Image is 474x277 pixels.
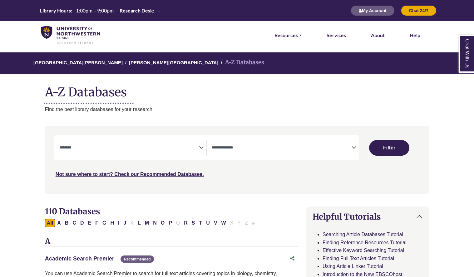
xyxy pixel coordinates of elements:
button: Filter Results N [151,219,159,227]
table: Hours Today [37,7,163,13]
a: Effective Keyword Searching Tutorial [323,248,404,253]
button: Filter Results M [143,219,151,227]
th: Library Hours: [37,7,72,14]
a: Help [410,31,420,39]
div: Alpha-list to filter by first letter of database name [45,220,257,225]
span: Recommended [121,255,154,263]
button: Filter Results I [116,219,121,227]
a: Academic Search Premier [45,255,114,262]
button: Filter Results D [78,219,86,227]
button: Filter Results U [204,219,212,227]
a: Not sure where to start? Check our Recommended Databases. [56,172,204,177]
th: Research Desk: [117,7,155,14]
button: Filter Results E [86,219,93,227]
a: Resources [274,31,302,39]
a: Hours Today [37,7,163,14]
button: All [45,219,55,227]
button: Filter Results W [220,219,228,227]
button: Filter Results A [55,219,63,227]
h1: A-Z Databases [45,80,429,99]
button: Filter Results B [63,219,71,227]
button: Share this database [286,253,299,265]
button: Filter Results S [190,219,197,227]
a: About [371,31,385,39]
a: [GEOGRAPHIC_DATA][PERSON_NAME] [33,59,123,65]
img: library_home [41,26,100,45]
textarea: Search [59,146,199,151]
a: Chat 24/7 [401,8,437,13]
span: – [158,7,161,13]
button: Filter Results V [212,219,219,227]
button: Filter Results C [71,219,78,227]
button: Filter Results O [159,219,166,227]
a: Searching Article Databases Tutorial [323,232,403,237]
button: Filter Results R [182,219,190,227]
button: Filter Results J [121,219,128,227]
a: My Account [351,8,395,13]
span: 110 Databases [45,206,100,216]
a: Services [327,31,346,39]
button: My Account [351,5,395,16]
a: Finding Full Text Articles Tutorial [323,256,394,261]
button: Filter Results H [108,219,116,227]
button: Helpful Tutorials [306,207,429,226]
a: Finding Reference Resources Tutorial [323,240,407,245]
h3: A [45,237,299,246]
button: Submit for Search Results [369,140,409,156]
button: Filter Results F [93,219,100,227]
button: Filter Results T [197,219,204,227]
textarea: Search [212,146,352,151]
p: Find the best library databases for your research. [45,105,429,114]
nav: breadcrumb [45,52,429,74]
button: Chat 24/7 [401,5,437,16]
button: Filter Results L [136,219,143,227]
span: 1:00pm – 9:00pm [76,7,114,13]
a: Using Article Linker Tutorial [323,264,383,269]
button: Filter Results P [167,219,174,227]
li: A-Z Databases [218,58,264,67]
button: Filter Results G [101,219,108,227]
a: [PERSON_NAME][GEOGRAPHIC_DATA] [129,59,218,65]
nav: Search filters [45,126,429,194]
